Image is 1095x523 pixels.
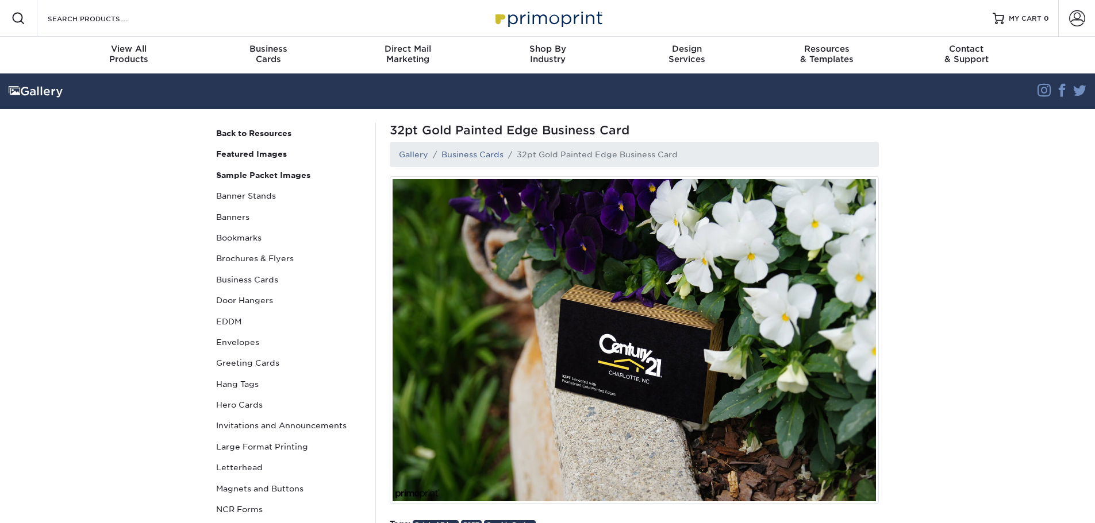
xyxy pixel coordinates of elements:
[617,44,757,54] span: Design
[216,171,310,180] strong: Sample Packet Images
[504,149,678,160] li: 32pt Gold Painted Edge Business Card
[212,144,367,164] a: Featured Images
[757,44,897,54] span: Resources
[212,165,367,185] a: Sample Packet Images
[212,248,367,269] a: Brochures & Flyers
[212,457,367,478] a: Letterhead
[338,44,478,54] span: Direct Mail
[212,415,367,436] a: Invitations and Announcements
[212,227,367,248] a: Bookmarks
[338,37,478,73] a: Direct MailMarketing
[198,44,338,64] div: Cards
[897,44,1036,64] div: & Support
[212,499,367,520] a: NCR Forms
[897,37,1036,73] a: Contact& Support
[212,123,367,144] a: Back to Resources
[212,436,367,457] a: Large Format Printing
[212,394,367,415] a: Hero Cards
[757,44,897,64] div: & Templates
[490,6,605,30] img: Primoprint
[390,123,879,137] span: 32pt Gold Painted Edge Business Card
[47,11,159,25] input: SEARCH PRODUCTS.....
[59,44,199,64] div: Products
[897,44,1036,54] span: Contact
[212,374,367,394] a: Hang Tags
[212,185,367,206] a: Banner Stands
[59,44,199,54] span: View All
[59,37,199,73] a: View AllProducts
[338,44,478,64] div: Marketing
[399,150,428,159] a: Gallery
[1044,14,1049,22] span: 0
[617,37,757,73] a: DesignServices
[212,290,367,311] a: Door Hangers
[478,44,617,54] span: Shop By
[478,37,617,73] a: Shop ByIndustry
[617,44,757,64] div: Services
[478,44,617,64] div: Industry
[1009,14,1042,24] span: MY CART
[757,37,897,73] a: Resources& Templates
[212,352,367,373] a: Greeting Cards
[441,150,504,159] a: Business Cards
[212,207,367,227] a: Banners
[212,311,367,332] a: EDDM
[212,478,367,499] a: Magnets and Buttons
[212,332,367,352] a: Envelopes
[198,44,338,54] span: Business
[390,176,879,504] img: Demand attention with Gold Painted Edge business card. Designed by Primoprint.
[198,37,338,73] a: BusinessCards
[212,269,367,290] a: Business Cards
[216,149,287,158] strong: Featured Images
